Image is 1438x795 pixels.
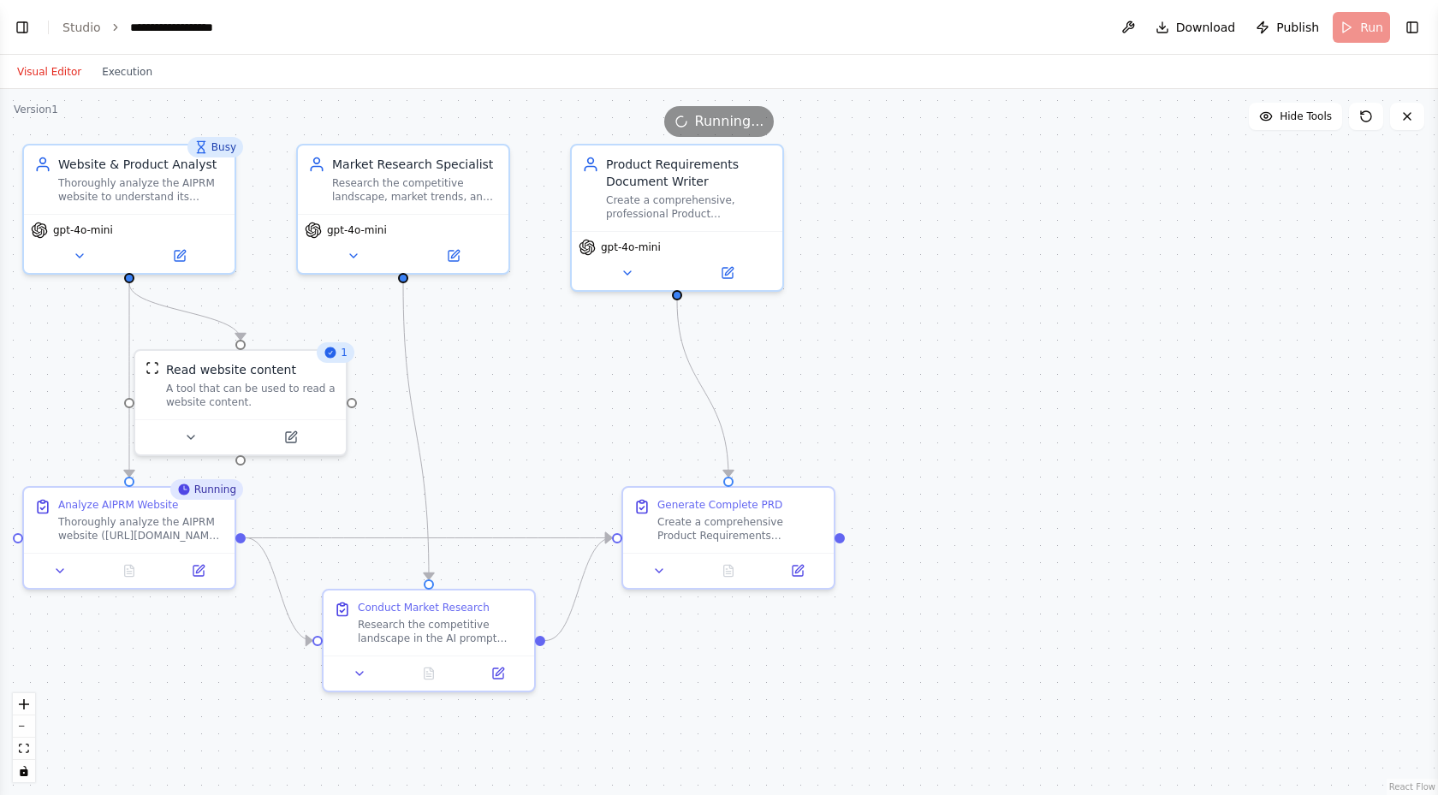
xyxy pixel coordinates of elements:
button: Open in side panel [468,663,527,684]
g: Edge from e8165daf-d86c-44bc-a993-5d4e6b3bfdca to b090ec44-e9dc-415d-9da9-48ecd7126dd0 [395,283,437,579]
button: zoom in [13,693,35,715]
g: Edge from fde72471-5efa-4e10-b08d-af16bad7902a to cc0e8149-1061-4548-b277-2c9d82541bf3 [246,530,612,547]
div: Product Requirements Document WriterCreate a comprehensive, professional Product Requirements Doc... [570,144,784,292]
div: Product Requirements Document Writer [606,156,772,190]
div: Generate Complete PRDCreate a comprehensive Product Requirements Document based on the AIPRM webs... [621,486,835,590]
g: Edge from fde72471-5efa-4e10-b08d-af16bad7902a to b090ec44-e9dc-415d-9da9-48ecd7126dd0 [246,530,312,650]
div: Thoroughly analyze the AIPRM website ([URL][DOMAIN_NAME]) to understand their product offering. E... [58,515,224,543]
div: Busy [187,137,243,157]
div: Create a comprehensive Product Requirements Document based on the AIPRM website analysis and mark... [657,515,823,543]
div: Generate Complete PRD [657,498,782,512]
span: Publish [1276,19,1319,36]
a: Studio [62,21,101,34]
div: Thoroughly analyze the AIPRM website to understand its product offering, features, target audienc... [58,176,224,204]
div: Read website content [166,361,296,378]
span: Running... [695,111,764,132]
button: Publish [1249,12,1326,43]
g: Edge from d17d6be7-ef01-4978-9a1b-264899c6c6ab to fde72471-5efa-4e10-b08d-af16bad7902a [121,283,138,477]
div: Analyze AIPRM Website [58,498,178,512]
div: Market Research Specialist [332,156,498,173]
g: Edge from b090ec44-e9dc-415d-9da9-48ecd7126dd0 to cc0e8149-1061-4548-b277-2c9d82541bf3 [545,530,612,650]
button: Open in side panel [679,263,775,283]
div: Website & Product Analyst [58,156,224,173]
span: 1 [341,346,348,359]
button: fit view [13,738,35,760]
div: A tool that can be used to read a website content. [166,382,336,409]
button: Open in side panel [405,246,502,266]
button: Execution [92,62,163,82]
g: Edge from d17d6be7-ef01-4978-9a1b-264899c6c6ab to 710d5b19-0640-4d9f-bfef-514c5e28d4e3 [121,283,249,340]
div: Research the competitive landscape, market trends, and user needs in the AI prompt management and... [332,176,498,204]
div: Version 1 [14,103,58,116]
button: No output available [692,561,765,581]
img: ScrapeWebsiteTool [146,361,159,375]
button: Open in side panel [169,561,228,581]
div: Create a comprehensive, professional Product Requirements Document that clearly defines the produ... [606,193,772,221]
span: Hide Tools [1280,110,1332,123]
span: Download [1176,19,1236,36]
button: Show right sidebar [1400,15,1424,39]
div: Conduct Market Research [358,601,490,614]
div: 1ScrapeWebsiteToolRead website contentA tool that can be used to read a website content. [134,349,348,456]
span: gpt-4o-mini [327,223,387,237]
div: RunningAnalyze AIPRM WebsiteThoroughly analyze the AIPRM website ([URL][DOMAIN_NAME]) to understa... [22,486,236,590]
button: No output available [93,561,166,581]
div: BusyWebsite & Product AnalystThoroughly analyze the AIPRM website to understand its product offer... [22,144,236,275]
button: Download [1149,12,1243,43]
button: Visual Editor [7,62,92,82]
button: toggle interactivity [13,760,35,782]
button: Open in side panel [131,246,228,266]
button: Show left sidebar [10,15,34,39]
div: Conduct Market ResearchResearch the competitive landscape in the AI prompt management and ChatGPT... [322,589,536,692]
div: Research the competitive landscape in the AI prompt management and ChatGPT tools market. Identify... [358,618,524,645]
button: zoom out [13,715,35,738]
button: Open in side panel [768,561,827,581]
button: Hide Tools [1249,103,1342,130]
button: No output available [393,663,466,684]
div: React Flow controls [13,693,35,782]
div: Market Research SpecialistResearch the competitive landscape, market trends, and user needs in th... [296,144,510,275]
a: React Flow attribution [1389,782,1435,792]
span: gpt-4o-mini [53,223,113,237]
nav: breadcrumb [62,19,251,36]
span: gpt-4o-mini [601,240,661,254]
div: Running [170,479,243,500]
button: Open in side panel [242,427,339,448]
g: Edge from fa37523e-53d1-4453-918e-420e48699e8d to cc0e8149-1061-4548-b277-2c9d82541bf3 [668,300,737,477]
